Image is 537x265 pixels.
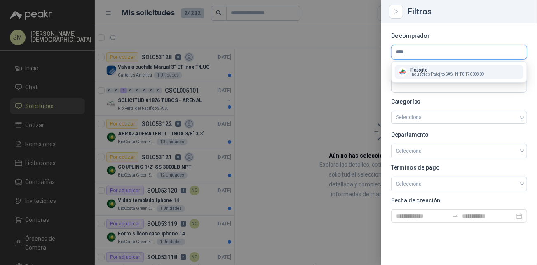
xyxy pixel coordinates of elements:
span: to [452,213,459,219]
button: Company LogoPatojitoIndustrias Patojito SAS-NIT:817000809 [395,65,523,79]
p: Categorías [391,99,527,104]
p: Fecha de creación [391,198,527,203]
span: Industrias Patojito SAS - [410,72,453,77]
p: De comprador [391,33,527,38]
img: Company Logo [398,67,407,77]
div: Filtros [408,7,527,16]
span: swap-right [452,213,459,219]
p: Departamento [391,132,527,137]
span: NIT : 817000809 [455,72,485,77]
p: Patojito [410,67,484,72]
p: Términos de pago [391,165,527,170]
button: Close [391,7,401,16]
